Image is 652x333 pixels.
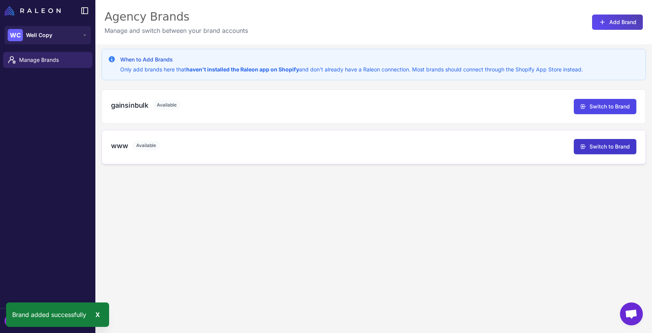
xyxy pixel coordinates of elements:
strong: haven't installed the Raleon app on Shopify [186,66,299,73]
div: M [5,315,20,327]
span: Well Copy [26,31,52,39]
h3: When to Add Brands [120,55,583,64]
div: Brand added successfully [6,302,109,327]
h3: gainsinbulk [111,100,148,110]
p: Only add brands here that and don't already have a Raleon connection. Most brands should connect ... [120,65,583,74]
span: Available [132,141,160,150]
span: Manage Brands [19,56,86,64]
button: Switch to Brand [574,139,636,154]
a: Manage Brands [3,52,92,68]
div: WC [8,29,23,41]
img: Raleon Logo [5,6,61,15]
p: Manage and switch between your brand accounts [105,26,248,35]
span: Available [153,100,180,110]
button: Add Brand [592,15,643,30]
button: WCWell Copy [5,26,91,44]
div: Agency Brands [105,9,248,24]
h3: www [111,141,128,151]
div: X [92,309,103,321]
button: Switch to Brand [574,99,636,114]
a: Open chat [620,302,643,325]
